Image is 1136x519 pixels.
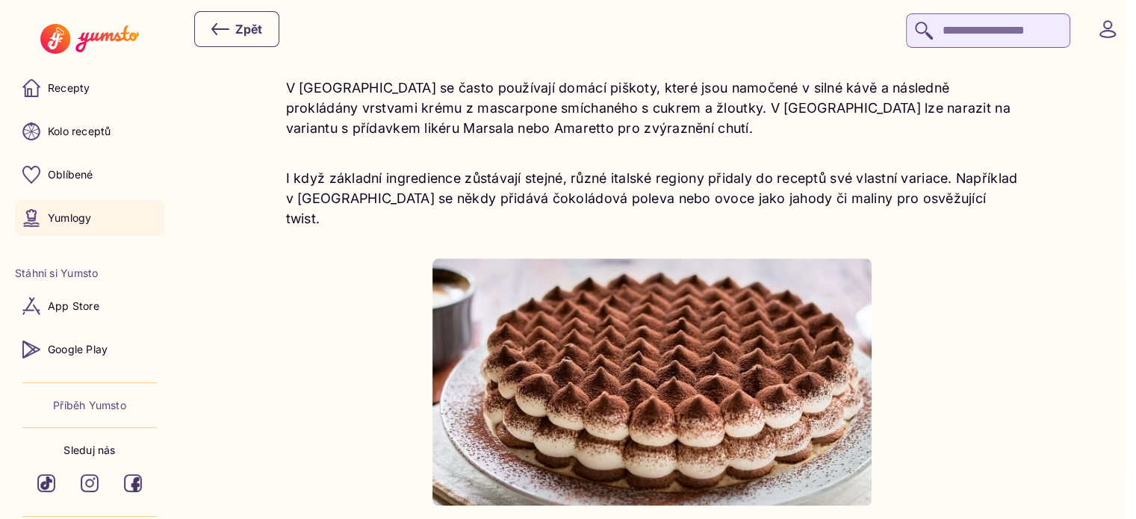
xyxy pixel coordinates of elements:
[211,20,262,38] div: Zpět
[15,70,164,106] a: Recepty
[432,258,872,506] img: Tiramisu dort je lahodný dezert s vrstvami nadýchaného mascarpone krému
[48,299,99,314] p: App Store
[15,288,164,324] a: App Store
[286,78,1019,138] p: V [GEOGRAPHIC_DATA] se často používají domácí piškoty, které jsou namočené v silné kávě a následn...
[15,332,164,367] a: Google Play
[53,398,126,413] a: Příběh Yumsto
[194,11,279,47] button: Zpět
[48,167,93,182] p: Oblíbené
[15,114,164,149] a: Kolo receptů
[15,266,164,281] li: Stáhni si Yumsto
[15,200,164,236] a: Yumlogy
[48,211,91,226] p: Yumlogy
[48,81,90,96] p: Recepty
[15,157,164,193] a: Oblíbené
[48,342,108,357] p: Google Play
[286,168,1019,229] p: I když základní ingredience zůstávají stejné, různé italské regiony přidaly do receptů své vlastn...
[40,24,138,54] img: Yumsto logo
[48,124,111,139] p: Kolo receptů
[63,443,115,458] p: Sleduj nás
